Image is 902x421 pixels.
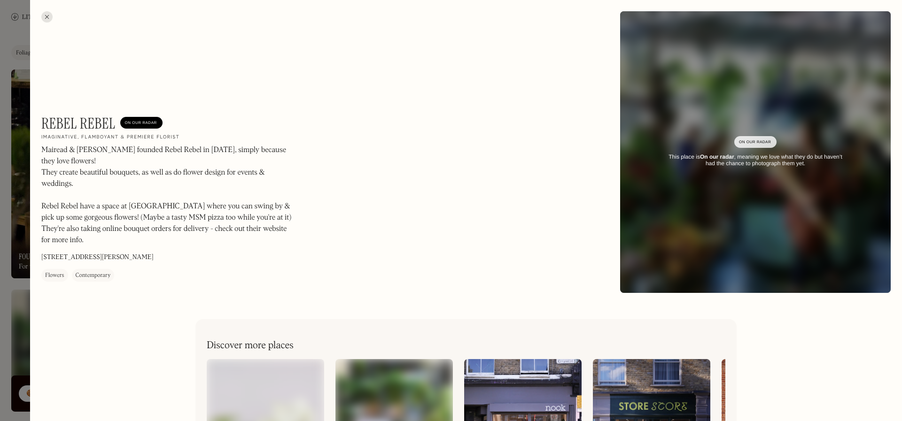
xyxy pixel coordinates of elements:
div: Contemporary [76,271,111,280]
div: Flowers [45,271,64,280]
strong: On our radar [700,153,734,160]
p: Mairead & [PERSON_NAME] founded Rebel Rebel in [DATE], simply because they love flowers! They cre... [41,145,295,246]
div: This place is , meaning we love what they do but haven’t had the chance to photograph them yet. [663,153,848,167]
h1: Rebel Rebel [41,115,116,132]
div: On Our Radar [125,118,158,128]
h2: Imaginative, flamboyant & premiere florist [41,134,179,141]
h2: Discover more places [207,340,294,352]
div: On Our Radar [739,138,772,147]
p: [STREET_ADDRESS][PERSON_NAME] [41,253,154,262]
